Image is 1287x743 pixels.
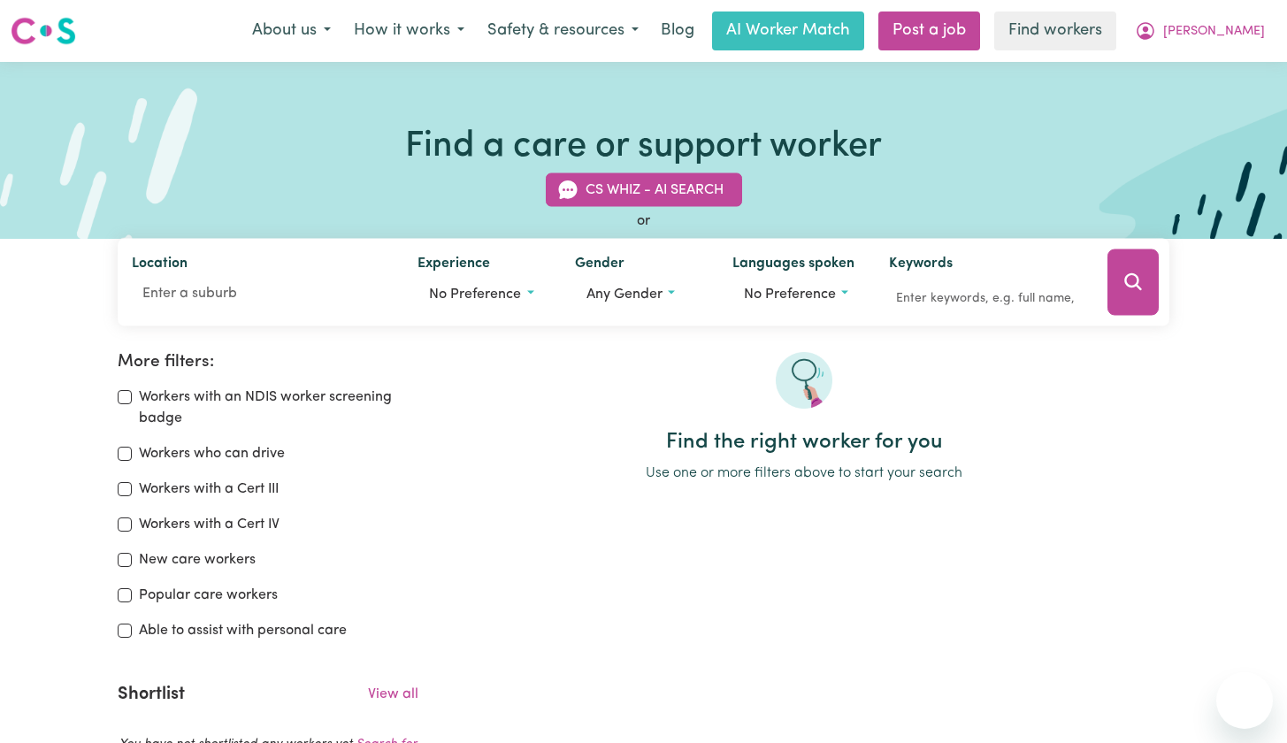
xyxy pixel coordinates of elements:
[889,253,953,278] label: Keywords
[440,430,1169,456] h2: Find the right worker for you
[342,12,476,50] button: How it works
[712,11,864,50] a: AI Worker Match
[744,287,836,302] span: No preference
[139,549,256,571] label: New care workers
[1107,249,1159,316] button: Search
[575,278,704,311] button: Worker gender preference
[476,12,650,50] button: Safety & resources
[139,479,279,500] label: Workers with a Cert III
[118,211,1169,232] div: or
[11,15,76,47] img: Careseekers logo
[546,173,742,207] button: CS Whiz - AI Search
[139,514,280,535] label: Workers with a Cert IV
[440,463,1169,484] p: Use one or more filters above to start your search
[889,285,1082,312] input: Enter keywords, e.g. full name, interests
[405,126,882,168] h1: Find a care or support worker
[368,687,418,701] a: View all
[1123,12,1276,50] button: My Account
[139,443,285,464] label: Workers who can drive
[878,11,980,50] a: Post a job
[11,11,76,51] a: Careseekers logo
[139,387,418,429] label: Workers with an NDIS worker screening badge
[118,684,185,705] h2: Shortlist
[586,287,663,302] span: Any gender
[650,11,705,50] a: Blog
[139,620,347,641] label: Able to assist with personal care
[1163,22,1265,42] span: [PERSON_NAME]
[732,253,854,278] label: Languages spoken
[139,585,278,606] label: Popular care workers
[241,12,342,50] button: About us
[429,287,521,302] span: No preference
[1216,672,1273,729] iframe: Button to launch messaging window
[118,352,418,372] h2: More filters:
[575,253,624,278] label: Gender
[994,11,1116,50] a: Find workers
[132,253,188,278] label: Location
[418,278,547,311] button: Worker experience options
[132,278,389,310] input: Enter a suburb
[732,278,862,311] button: Worker language preferences
[418,253,490,278] label: Experience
